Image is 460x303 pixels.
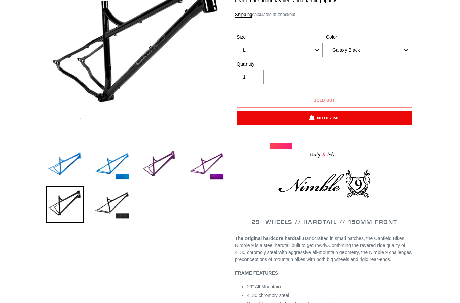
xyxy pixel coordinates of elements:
span: Handcrafted in small batches, the Canfield Bikes Nimble 9 is a steel hardtail built to get rowdy. [235,236,404,248]
img: Load image into Gallery viewer, NIMBLE 9 - Frameset [188,147,225,184]
div: calculated at checkout. [235,11,414,18]
span: 4130 chromoly steel [247,293,289,298]
div: Only left... [270,149,378,159]
span: 5 [320,150,327,159]
img: Load image into Gallery viewer, NIMBLE 9 - Frameset [141,147,178,184]
label: Quantity [237,61,323,68]
button: Notify Me [237,111,412,125]
strong: The original hardcore hardtail. [235,236,303,241]
b: FRAME FEATURES [235,270,278,276]
span: 29" WHEELS // HARDTAIL // 150MM FRONT [251,218,397,226]
img: Load image into Gallery viewer, NIMBLE 9 - Frameset [94,186,131,223]
label: Color [326,34,412,41]
img: Load image into Gallery viewer, NIMBLE 9 - Frameset [94,147,131,184]
span: Combining the revered ride quality of 4130 chromoly steel with aggressive all-mountain geometry, ... [235,243,412,262]
img: Load image into Gallery viewer, NIMBLE 9 - Frameset [46,147,84,184]
span: 29″ All Mountain [247,284,281,290]
img: Load image into Gallery viewer, NIMBLE 9 - Frameset [46,186,84,223]
a: Shipping [235,12,252,18]
button: Sold out [237,93,412,108]
label: Size [237,34,323,41]
span: Sold out [314,98,335,103]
